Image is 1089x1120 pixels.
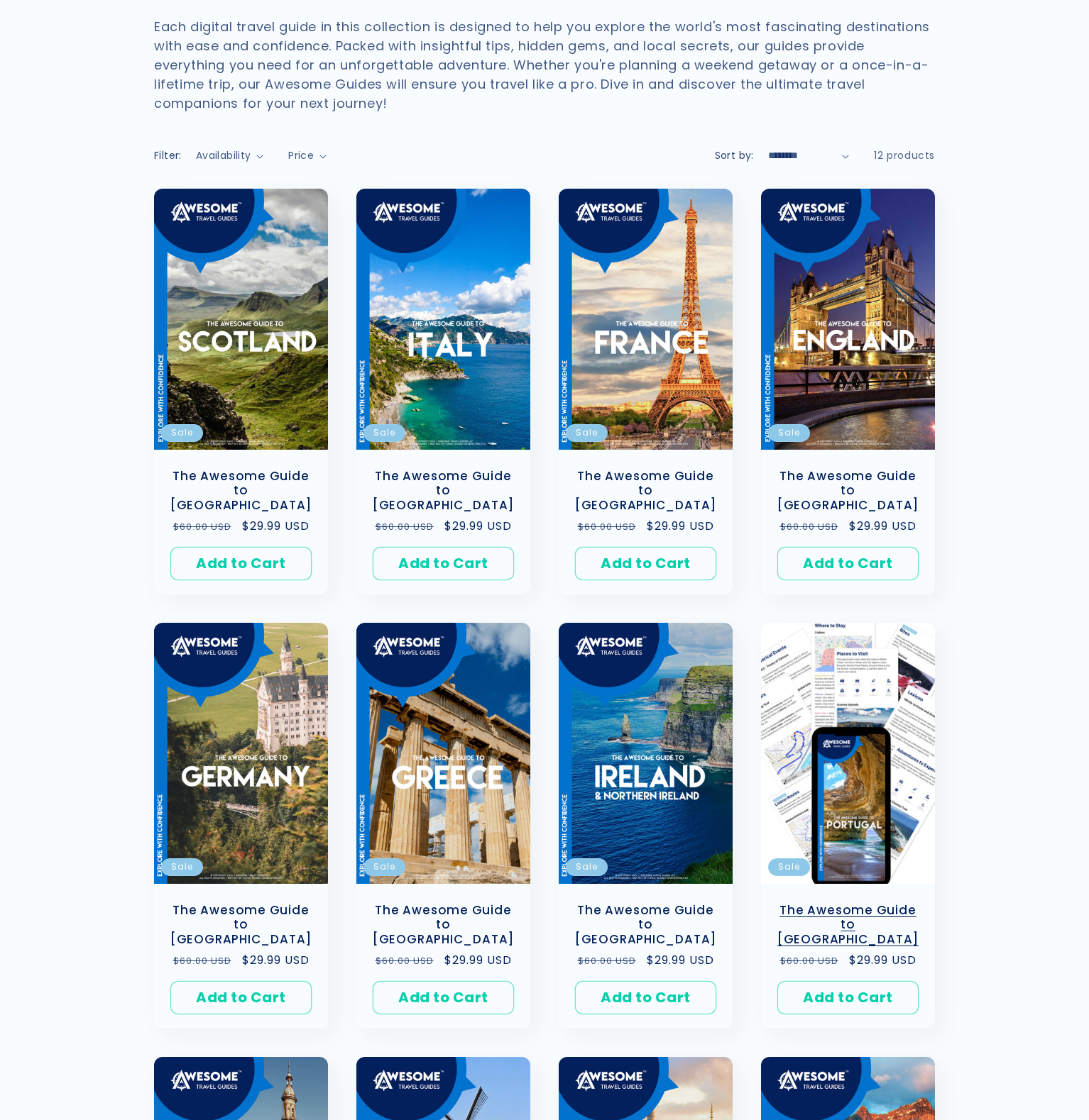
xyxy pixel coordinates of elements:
span: Availability [196,148,251,162]
a: The Awesome Guide to [GEOGRAPHIC_DATA] [371,903,516,947]
a: The Awesome Guide to [GEOGRAPHIC_DATA] [168,903,314,947]
summary: Price [288,148,327,163]
button: Add to Cart [777,547,919,580]
button: Add to Cart [373,547,514,580]
button: Add to Cart [170,547,312,580]
a: The Awesome Guide to [GEOGRAPHIC_DATA] [168,469,314,513]
button: Add to Cart [777,981,919,1014]
h2: Filter: [154,148,182,163]
button: Add to Cart [575,981,716,1014]
a: The Awesome Guide to [GEOGRAPHIC_DATA] [573,903,718,947]
summary: Availability (0 selected) [196,148,263,163]
label: Sort by: [715,148,754,162]
button: Add to Cart [170,981,312,1014]
a: The Awesome Guide to [GEOGRAPHIC_DATA] [573,469,718,513]
button: Add to Cart [575,547,716,580]
span: Price [288,148,314,162]
a: The Awesome Guide to [GEOGRAPHIC_DATA] [775,469,921,513]
a: The Awesome Guide to [GEOGRAPHIC_DATA] [371,469,516,513]
p: Each digital travel guide in this collection is designed to help you explore the world's most fas... [154,17,935,113]
a: The Awesome Guide to [GEOGRAPHIC_DATA] [775,903,921,947]
span: 12 products [874,148,935,162]
button: Add to Cart [373,981,514,1014]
